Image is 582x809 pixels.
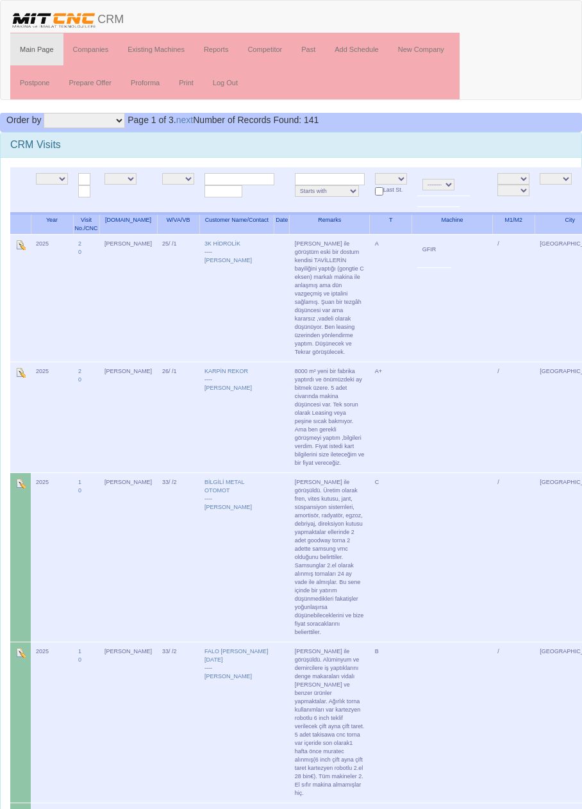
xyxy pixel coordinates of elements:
td: / [492,362,535,472]
th: M1/M2 [492,213,535,235]
a: Competitor [238,33,292,65]
th: W/VA/VB [157,213,199,235]
a: 0 [78,656,81,663]
td: ---- [199,472,274,642]
th: Date [274,213,290,235]
a: [PERSON_NAME] [204,257,252,263]
a: Companies [63,33,119,65]
td: [PERSON_NAME] [99,642,157,803]
a: Log Out [203,67,247,99]
td: [PERSON_NAME] [99,234,157,362]
a: Past [292,33,325,65]
a: next [176,115,193,125]
img: header.png [10,10,97,29]
td: [PERSON_NAME] [99,472,157,642]
a: KARPİN REKOR [204,368,248,374]
td: 2025 [31,642,73,803]
td: [PERSON_NAME] [99,362,157,472]
td: Last St. [370,167,412,213]
td: 2025 [31,234,73,362]
th: Customer Name/Contact [199,213,274,235]
td: [PERSON_NAME] ile görüşüldü. Üretim olarak fren, vites kutusu, jant, süspansiyon sistemleri, amor... [290,472,370,642]
a: 1 [78,479,81,485]
h3: CRM Visits [10,139,572,151]
td: 8000 m² yeni bir fabrika yaptırdı ve önümüzdeki ay bitmek üzere. 5 adet civarında makina düşünces... [290,362,370,472]
a: Existing Machines [118,33,194,65]
td: / [492,234,535,362]
td: / [492,472,535,642]
td: ---- [199,234,274,362]
td: 33/ /2 [157,472,199,642]
a: Reports [194,33,238,65]
a: New Company [388,33,454,65]
span: Page 1 of 3. [128,115,176,125]
a: 2 [78,368,81,374]
img: Edit [15,647,26,658]
a: [PERSON_NAME] [204,673,252,680]
a: 2 [78,240,81,247]
td: B [370,642,412,803]
th: T [370,213,412,235]
th: Machine [412,213,493,235]
a: CRM [1,1,133,33]
th: Visit No./CNC [73,213,99,235]
td: ---- [199,362,274,472]
td: / [492,642,535,803]
td: A [370,234,412,362]
img: Edit [15,240,26,250]
a: Add Schedule [325,33,388,65]
span: Number of Records Found: 141 [128,115,319,125]
a: 3K HİDROLİK [204,240,240,247]
a: 1 [78,648,81,655]
th: [DOMAIN_NAME] [99,213,157,235]
td: 2025 [31,472,73,642]
a: 0 [78,249,81,255]
img: Edit [15,367,26,378]
a: 0 [78,487,81,494]
a: FALO [PERSON_NAME][DATE] [204,648,269,663]
th: Year [31,213,73,235]
th: Remarks [290,213,370,235]
td: 2025 [31,362,73,472]
a: Prepare Offer [59,67,121,99]
a: Proforma [121,67,169,99]
td: 25/ /1 [157,234,199,362]
img: Edit [15,478,26,488]
a: [PERSON_NAME] [204,385,252,391]
td: 33/ /2 [157,642,199,803]
td: ---- [199,642,274,803]
td: C [370,472,412,642]
a: 0 [78,376,81,383]
td: A+ [370,362,412,472]
a: BİLGİLİ METAL OTOMOT [204,479,244,494]
a: [PERSON_NAME] [204,504,252,510]
td: GFIR [417,240,442,267]
td: [PERSON_NAME] ile görüşüldü. Alüminyum ve demircilere iş yaptıklarını denge makaraları vidalı [PE... [290,642,370,803]
a: Main Page [10,33,63,65]
td: 26/ /1 [157,362,199,472]
td: [PERSON_NAME] ile görüştüm eski bir dostum kendisi TAVİLLERİN bayiliğini yaptığı (gongtie C eksen... [290,234,370,362]
a: Postpone [10,67,59,99]
a: Print [169,67,203,99]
